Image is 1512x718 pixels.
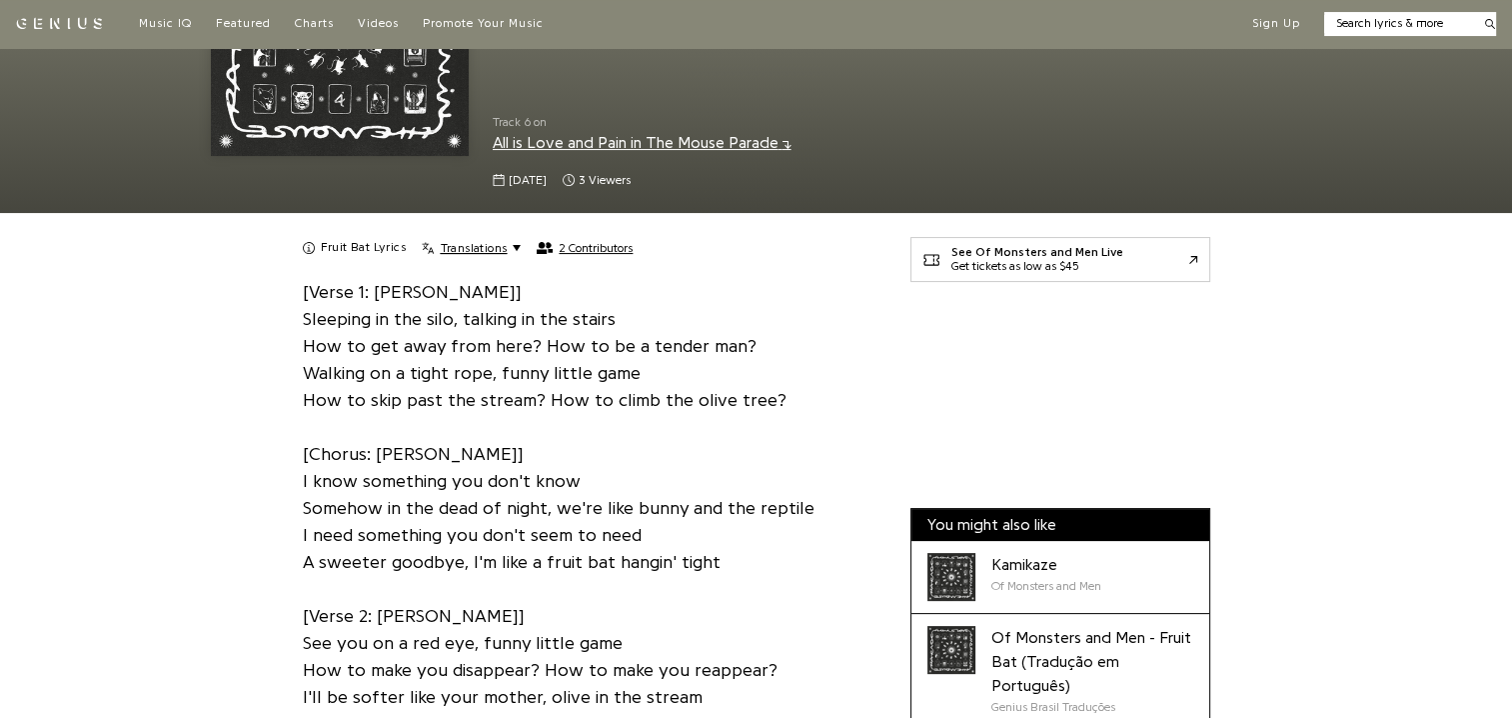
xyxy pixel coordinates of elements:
[321,240,406,256] h2: Fruit Bat Lyrics
[358,16,399,32] a: Videos
[911,509,1209,541] div: You might also like
[559,241,633,255] span: 2 Contributors
[927,553,975,601] div: Cover art for Kamikaze by Of Monsters and Men
[951,260,1123,274] div: Get tickets as low as $45
[579,172,631,189] span: 3 viewers
[216,16,271,32] a: Featured
[951,246,1123,260] div: See Of Monsters and Men Live
[1324,15,1473,32] input: Search lyrics & more
[991,553,1101,577] div: Kamikaze
[423,17,544,29] span: Promote Your Music
[509,172,547,189] span: [DATE]
[441,240,508,256] span: Translations
[493,114,878,131] span: Track 6 on
[927,626,975,674] div: Cover art for Of Monsters and Men - Fruit Bat (Tradução em Português) by Genius Brasil Traduções
[493,135,791,151] a: All is Love and Pain in The Mouse Parade
[1252,16,1300,32] button: Sign Up
[423,16,544,32] a: Promote Your Music
[910,237,1210,282] a: See Of Monsters and Men LiveGet tickets as low as $45
[991,698,1193,716] div: Genius Brasil Traduções
[216,17,271,29] span: Featured
[911,541,1209,614] a: Cover art for Kamikaze by Of Monsters and MenKamikazeOf Monsters and Men
[295,16,334,32] a: Charts
[358,17,399,29] span: Videos
[991,626,1193,698] div: Of Monsters and Men - Fruit Bat (Tradução em Português)
[139,17,192,29] span: Music IQ
[563,172,631,189] span: 3 viewers
[295,17,334,29] span: Charts
[139,16,192,32] a: Music IQ
[991,577,1101,595] div: Of Monsters and Men
[537,241,633,255] button: 2 Contributors
[422,240,521,256] button: Translations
